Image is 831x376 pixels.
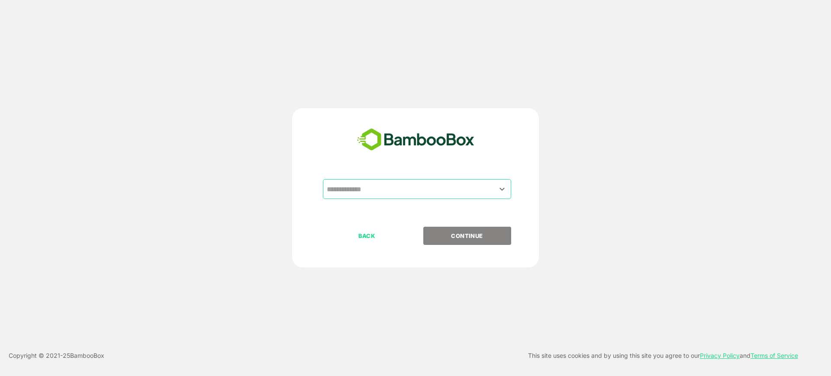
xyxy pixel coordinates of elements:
a: Privacy Policy [700,352,740,359]
p: This site uses cookies and by using this site you agree to our and [528,350,798,361]
p: CONTINUE [424,231,510,241]
p: BACK [324,231,410,241]
a: Terms of Service [750,352,798,359]
button: Open [496,183,508,195]
img: bamboobox [352,125,479,154]
p: Copyright © 2021- 25 BambooBox [9,350,104,361]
